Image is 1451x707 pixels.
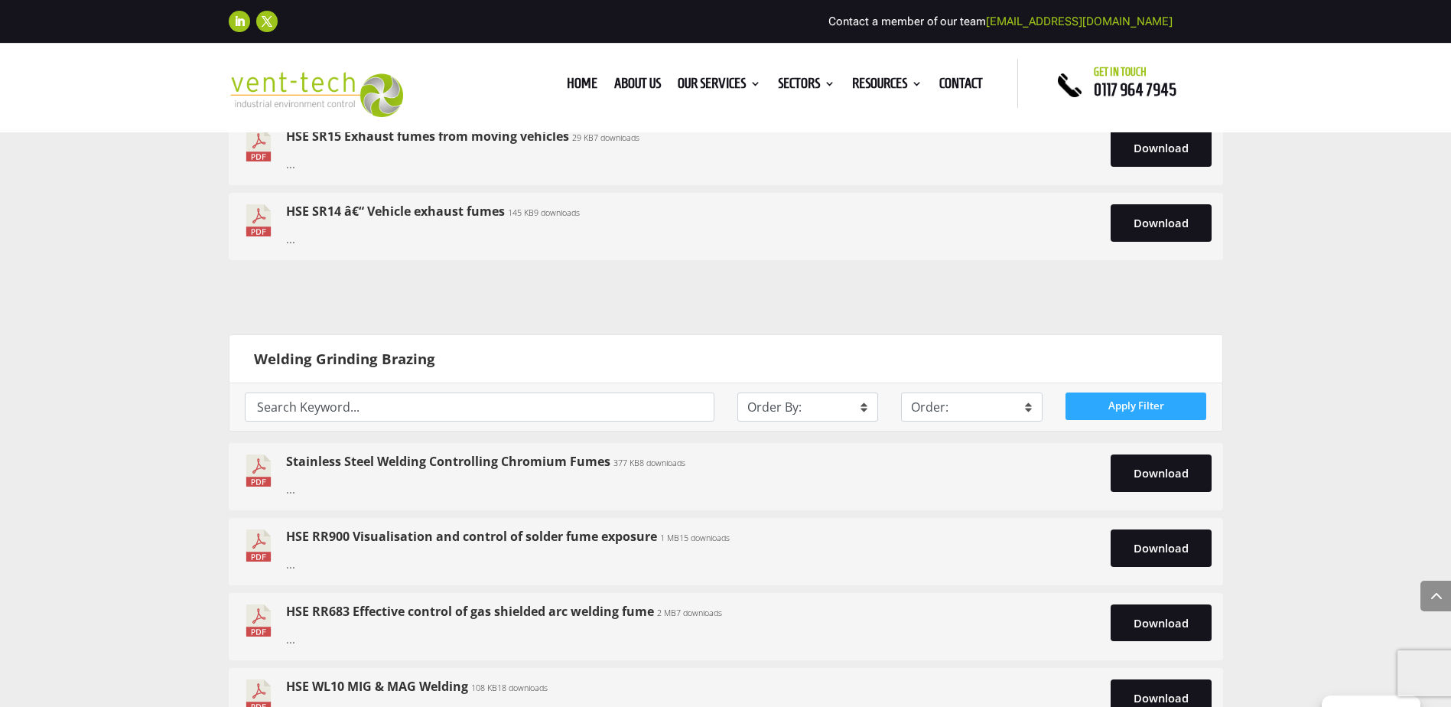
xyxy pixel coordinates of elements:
[778,78,835,95] a: Sectors
[286,454,1111,499] div: ...
[240,529,277,562] img: Icon
[286,528,657,545] a: HSE RR900 Visualisation and control of solder fume exposure
[1094,80,1176,99] a: 0117 964 7945
[572,132,639,143] span: 29 KB 7 downloads
[986,15,1173,28] a: [EMAIL_ADDRESS][DOMAIN_NAME]
[508,207,580,218] span: 145 KB 9 downloads
[256,11,278,32] a: Follow on X
[1111,529,1212,566] a: Download
[657,608,722,618] span: 2 MB 7 downloads
[229,11,250,32] a: Follow on LinkedIn
[852,78,922,95] a: Resources
[1111,604,1212,641] a: Download
[240,129,277,161] img: Icon
[660,533,730,543] span: 1 MB 15 downloads
[567,78,597,95] a: Home
[614,78,661,95] a: About us
[939,78,983,95] a: Contact
[286,604,1111,649] div: ...
[229,72,404,117] img: 2023-09-27T08_35_16.549ZVENT-TECH---Clear-background
[286,129,1111,174] div: ...
[1111,129,1212,166] a: Download
[286,529,1111,574] div: ...
[286,128,569,145] a: HSE SR15 Exhaust fumes from moving vehicles
[286,603,654,620] a: HSE RR683 Effective control of gas shielded arc welding fume
[471,683,548,693] span: 108 KB 18 downloads
[254,350,1207,367] h3: Welding Grinding Brazing
[245,393,714,422] input: Search Keyword...
[286,203,505,220] a: HSE SR14 â€“ Vehicle exhaust fumes
[240,454,277,487] img: Icon
[1111,204,1212,241] a: Download
[1111,454,1212,491] a: Download
[286,678,468,695] a: HSE WL10 MIG & MAG Welding
[678,78,761,95] a: Our Services
[1094,66,1147,78] span: Get in touch
[240,204,277,236] img: Icon
[240,604,277,637] img: Icon
[286,453,610,470] a: Stainless Steel Welding Controlling Chromium Fumes
[1065,393,1207,420] button: Apply Filter
[286,204,1111,249] div: ...
[828,15,1173,28] span: Contact a member of our team
[613,458,685,468] span: 377 KB 8 downloads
